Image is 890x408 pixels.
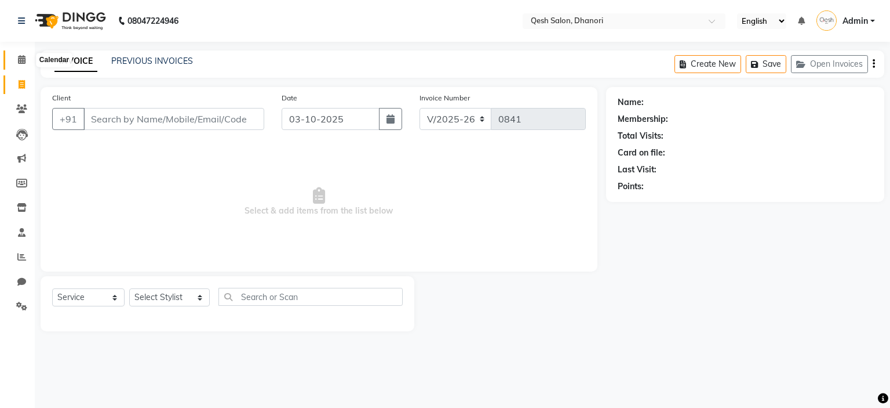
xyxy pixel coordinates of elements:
[618,130,663,142] div: Total Visits:
[420,93,470,103] label: Invoice Number
[52,108,85,130] button: +91
[30,5,109,37] img: logo
[618,164,656,176] div: Last Visit:
[83,108,264,130] input: Search by Name/Mobile/Email/Code
[218,288,403,306] input: Search or Scan
[816,10,837,31] img: Admin
[52,93,71,103] label: Client
[791,55,868,73] button: Open Invoices
[37,53,72,67] div: Calendar
[842,15,868,27] span: Admin
[618,147,665,159] div: Card on file:
[282,93,297,103] label: Date
[618,180,644,193] div: Points:
[746,55,786,73] button: Save
[618,113,668,125] div: Membership:
[52,144,586,260] span: Select & add items from the list below
[618,96,644,109] div: Name:
[674,55,741,73] button: Create New
[111,56,193,66] a: PREVIOUS INVOICES
[127,5,178,37] b: 08047224946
